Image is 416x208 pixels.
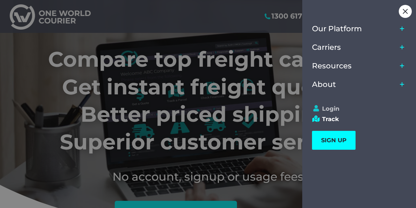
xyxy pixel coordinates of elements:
[312,38,397,57] a: Carriers
[312,57,397,75] a: Resources
[312,105,400,112] a: Login
[312,131,356,150] a: SIGN UP
[312,43,341,52] span: Carriers
[312,24,362,33] span: Our Platform
[399,5,412,18] div: Close
[312,62,352,70] span: Resources
[312,20,397,38] a: Our Platform
[312,80,336,89] span: About
[312,116,400,123] a: Track
[321,137,346,144] span: SIGN UP
[312,75,397,94] a: About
